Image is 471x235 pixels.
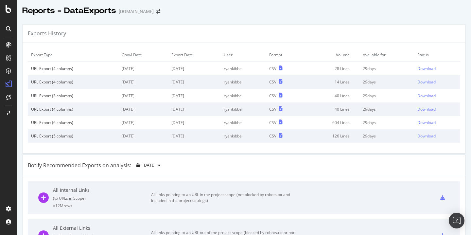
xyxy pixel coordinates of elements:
[359,116,414,129] td: 29 days
[119,8,154,15] div: [DOMAIN_NAME]
[269,120,276,125] div: CSV
[303,102,359,116] td: 40 Lines
[156,9,160,14] div: arrow-right-arrow-left
[118,129,168,143] td: [DATE]
[417,79,457,85] a: Download
[28,48,118,62] td: Export Type
[303,116,359,129] td: 604 Lines
[53,187,151,193] div: All Internal Links
[134,160,163,171] button: [DATE]
[220,89,266,102] td: ryankibbe
[168,89,220,102] td: [DATE]
[359,62,414,76] td: 29 days
[118,102,168,116] td: [DATE]
[220,75,266,89] td: ryankibbe
[53,195,151,201] div: ( to URLs in Scope )
[449,213,464,228] div: Open Intercom Messenger
[118,75,168,89] td: [DATE]
[269,79,276,85] div: CSV
[417,66,436,71] div: Download
[53,203,151,208] div: = 12M rows
[417,106,457,112] a: Download
[269,66,276,71] div: CSV
[151,192,298,204] div: All links pointing to an URL in the project scope (not blocked by robots.txt and included in the ...
[168,102,220,116] td: [DATE]
[303,48,359,62] td: Volume
[417,120,436,125] div: Download
[118,48,168,62] td: Crawl Date
[359,48,414,62] td: Available for
[143,162,155,168] span: 2025 Sep. 22nd
[220,116,266,129] td: ryankibbe
[118,62,168,76] td: [DATE]
[303,89,359,102] td: 40 Lines
[359,102,414,116] td: 29 days
[414,48,460,62] td: Status
[359,89,414,102] td: 29 days
[417,79,436,85] div: Download
[359,75,414,89] td: 29 days
[28,162,131,169] div: Botify Recommended Exports on analysis:
[168,48,220,62] td: Export Date
[53,225,151,231] div: All External Links
[303,129,359,143] td: 126 Lines
[22,5,116,16] div: Reports - DataExports
[303,75,359,89] td: 14 Lines
[417,120,457,125] a: Download
[31,66,115,71] div: URL Export (4 columns)
[220,48,266,62] td: User
[417,133,457,139] a: Download
[220,102,266,116] td: ryankibbe
[303,62,359,76] td: 28 Lines
[168,62,220,76] td: [DATE]
[220,62,266,76] td: ryankibbe
[269,133,276,139] div: CSV
[31,79,115,85] div: URL Export (4 columns)
[269,106,276,112] div: CSV
[417,93,436,99] div: Download
[118,116,168,129] td: [DATE]
[417,133,436,139] div: Download
[168,129,220,143] td: [DATE]
[31,106,115,112] div: URL Export (4 columns)
[168,116,220,129] td: [DATE]
[31,120,115,125] div: URL Export (6 columns)
[31,133,115,139] div: URL Export (5 columns)
[31,93,115,99] div: URL Export (3 columns)
[28,30,66,37] div: Exports History
[220,129,266,143] td: ryankibbe
[417,106,436,112] div: Download
[266,48,303,62] td: Format
[269,93,276,99] div: CSV
[440,195,445,200] div: csv-export
[118,89,168,102] td: [DATE]
[417,66,457,71] a: Download
[168,75,220,89] td: [DATE]
[359,129,414,143] td: 29 days
[417,93,457,99] a: Download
